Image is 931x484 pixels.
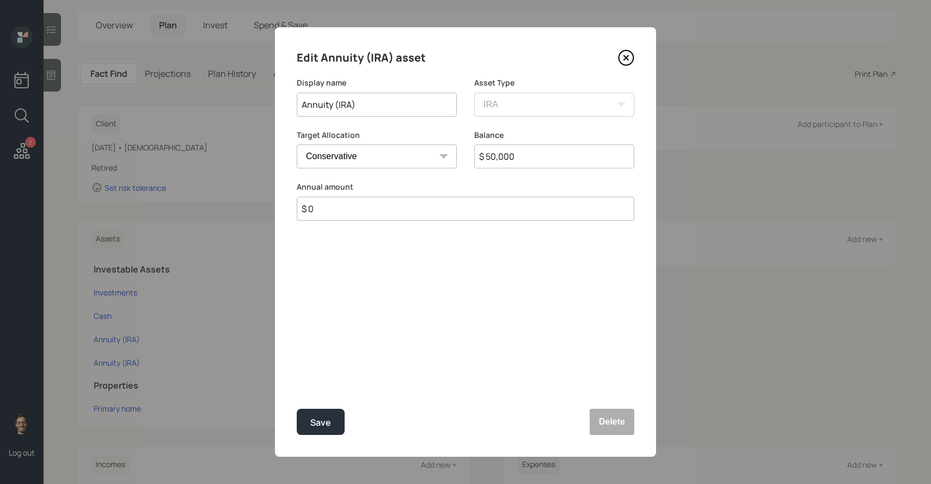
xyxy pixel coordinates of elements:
[297,130,457,141] label: Target Allocation
[297,181,634,192] label: Annual amount
[310,415,331,430] div: Save
[297,409,345,435] button: Save
[590,409,634,435] button: Delete
[297,49,426,66] h4: Edit Annuity (IRA) asset
[474,77,634,88] label: Asset Type
[474,130,634,141] label: Balance
[297,77,457,88] label: Display name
